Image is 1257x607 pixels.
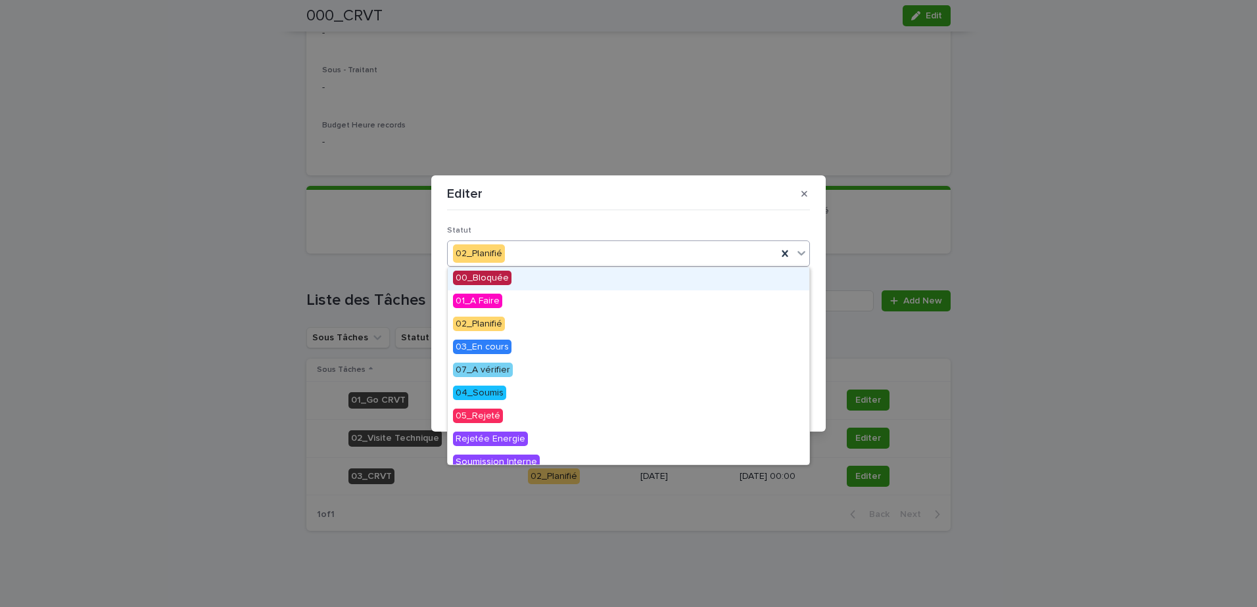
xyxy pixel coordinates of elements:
[448,336,809,359] div: 03_En cours
[448,405,809,428] div: 05_Rejeté
[448,451,809,474] div: Soumission Interne
[448,382,809,405] div: 04_Soumis
[453,317,505,331] span: 02_Planifié
[453,340,511,354] span: 03_En cours
[447,186,483,202] p: Editer
[453,455,540,469] span: Soumission Interne
[447,227,471,235] span: Statut
[448,359,809,382] div: 07_A vérifier
[448,313,809,336] div: 02_Planifié
[453,386,506,400] span: 04_Soumis
[453,363,513,377] span: 07_A vérifier
[448,428,809,451] div: Rejetée Energie
[448,267,809,290] div: 00_Bloquée
[453,409,503,423] span: 05_Rejeté
[453,294,502,308] span: 01_A Faire
[453,244,505,263] div: 02_Planifié
[448,290,809,313] div: 01_A Faire
[453,271,511,285] span: 00_Bloquée
[453,432,528,446] span: Rejetée Energie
